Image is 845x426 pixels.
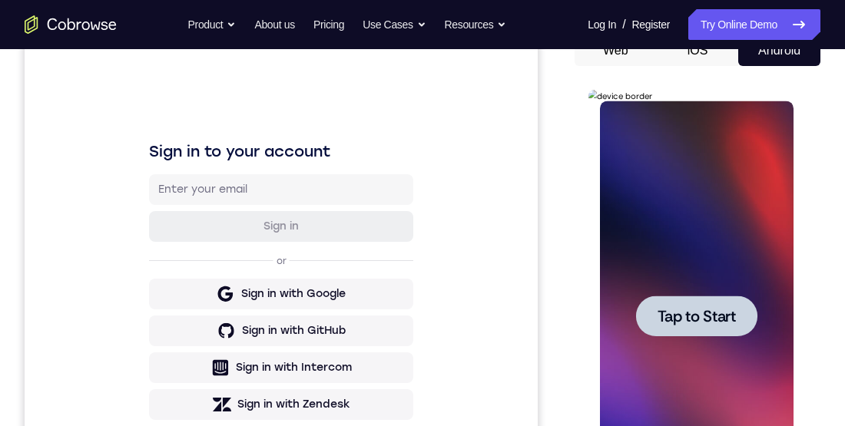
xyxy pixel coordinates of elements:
div: Sign in with Intercom [211,325,327,340]
span: Tap to Start [69,219,147,234]
button: Sign in with Google [124,243,389,274]
a: Pricing [313,9,344,40]
button: iOS [657,35,739,66]
p: or [249,220,265,232]
div: Sign in with GitHub [217,288,321,303]
button: Resources [445,9,507,40]
a: Register [632,9,670,40]
a: Go to the home page [25,15,117,34]
button: Sign in with Intercom [124,317,389,348]
a: Create a new account [243,398,352,408]
a: Log In [588,9,616,40]
div: Sign in with Google [217,251,321,266]
button: Use Cases [363,9,426,40]
button: Sign in with Zendesk [124,354,389,385]
input: Enter your email [134,147,379,162]
button: Web [575,35,657,66]
a: About us [254,9,294,40]
span: / [622,15,625,34]
button: Sign in [124,176,389,206]
button: Android [738,35,820,66]
button: Product [188,9,237,40]
h1: Sign in to your account [124,105,389,127]
button: Sign in with GitHub [124,280,389,311]
a: Try Online Demo [688,9,820,40]
div: Sign in with Zendesk [213,362,326,377]
p: Don't have an account? [124,397,389,409]
button: Tap to Start [48,206,169,246]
